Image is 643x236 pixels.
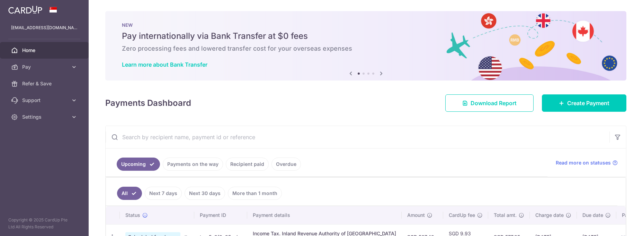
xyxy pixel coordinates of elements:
h5: Pay internationally via Bank Transfer at $0 fees [122,31,610,42]
span: Charge date [535,212,564,219]
p: [EMAIL_ADDRESS][DOMAIN_NAME] [11,24,78,31]
p: NEW [122,22,610,28]
a: All [117,187,142,200]
span: Create Payment [567,99,609,107]
span: Amount [407,212,425,219]
span: Due date [582,212,603,219]
a: Upcoming [117,158,160,171]
span: Total amt. [494,212,517,219]
h6: Zero processing fees and lowered transfer cost for your overseas expenses [122,44,610,53]
span: Download Report [471,99,517,107]
input: Search by recipient name, payment id or reference [106,126,609,148]
th: Payment details [247,206,402,224]
a: Read more on statuses [556,159,618,166]
span: Home [22,47,68,54]
a: Next 7 days [145,187,182,200]
span: Settings [22,113,68,120]
th: Payment ID [194,206,247,224]
a: Create Payment [542,94,626,112]
span: CardUp fee [449,212,475,219]
span: Pay [22,64,68,70]
a: More than 1 month [228,187,282,200]
a: Overdue [271,158,301,171]
span: Refer & Save [22,80,68,87]
a: Download Report [445,94,534,112]
a: Next 30 days [185,187,225,200]
a: Learn more about Bank Transfer [122,61,207,68]
img: CardUp [8,6,42,14]
a: Recipient paid [226,158,269,171]
span: Support [22,97,68,104]
a: Payments on the way [163,158,223,171]
span: Status [125,212,140,219]
img: Bank transfer banner [105,11,626,81]
span: Read more on statuses [556,159,611,166]
h4: Payments Dashboard [105,97,191,109]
